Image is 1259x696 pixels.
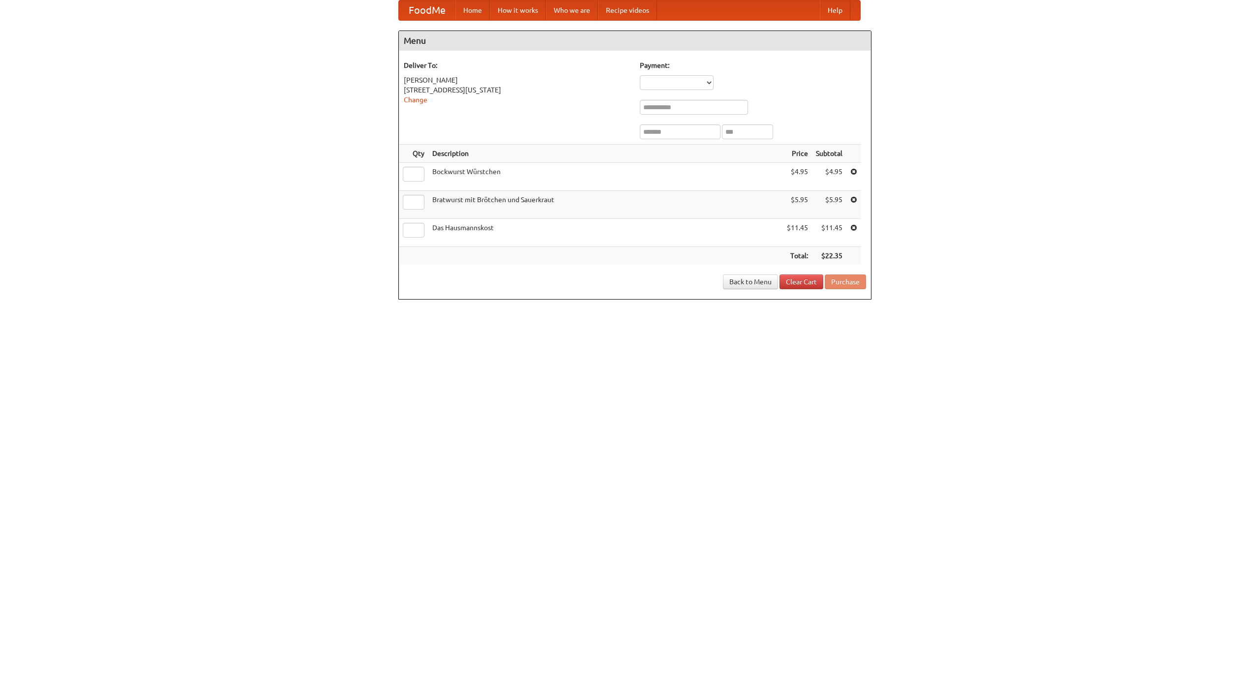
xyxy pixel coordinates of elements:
[428,191,783,219] td: Bratwurst mit Brötchen und Sauerkraut
[598,0,657,20] a: Recipe videos
[399,0,455,20] a: FoodMe
[455,0,490,20] a: Home
[404,85,630,95] div: [STREET_ADDRESS][US_STATE]
[812,163,846,191] td: $4.95
[428,219,783,247] td: Das Hausmannskost
[783,191,812,219] td: $5.95
[783,145,812,163] th: Price
[812,145,846,163] th: Subtotal
[812,219,846,247] td: $11.45
[783,163,812,191] td: $4.95
[783,247,812,265] th: Total:
[490,0,546,20] a: How it works
[399,31,871,51] h4: Menu
[820,0,850,20] a: Help
[723,274,778,289] a: Back to Menu
[404,61,630,70] h5: Deliver To:
[783,219,812,247] td: $11.45
[428,145,783,163] th: Description
[399,145,428,163] th: Qty
[779,274,823,289] a: Clear Cart
[825,274,866,289] button: Purchase
[812,191,846,219] td: $5.95
[404,75,630,85] div: [PERSON_NAME]
[404,96,427,104] a: Change
[428,163,783,191] td: Bockwurst Würstchen
[812,247,846,265] th: $22.35
[546,0,598,20] a: Who we are
[640,61,866,70] h5: Payment:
